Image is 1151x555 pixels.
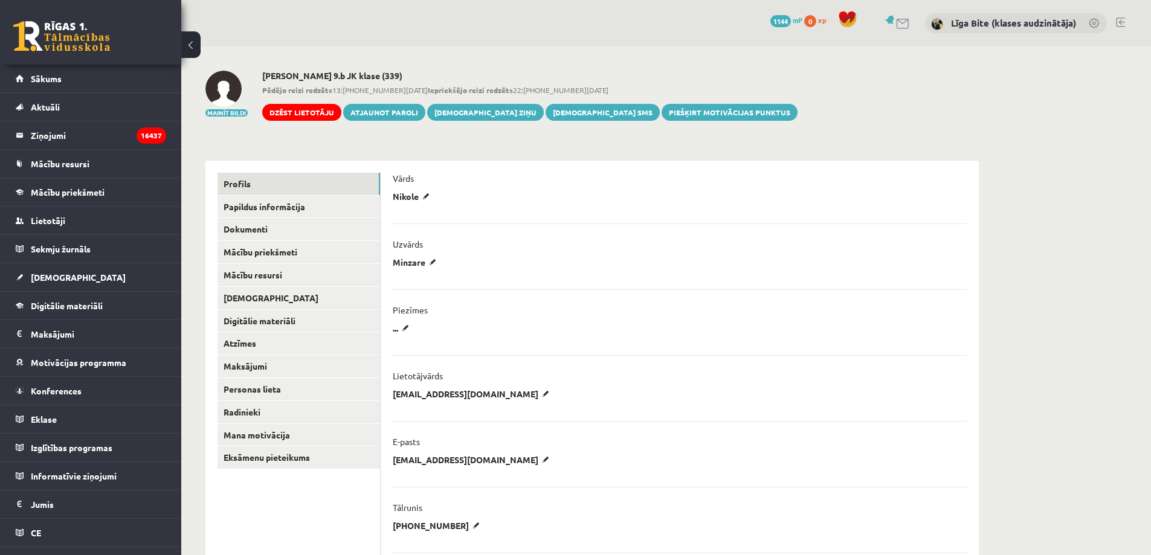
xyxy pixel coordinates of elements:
a: Digitālie materiāli [16,292,166,319]
a: Izglītības programas [16,434,166,461]
a: Līga Bite (klases audzinātāja) [951,17,1076,29]
legend: Maksājumi [31,320,166,348]
a: 0 xp [804,15,832,25]
img: Līga Bite (klases audzinātāja) [931,18,943,30]
p: Tālrunis [393,502,422,513]
span: Mācību priekšmeti [31,187,105,197]
a: Konferences [16,377,166,405]
span: Motivācijas programma [31,357,126,368]
a: Sākums [16,65,166,92]
p: E-pasts [393,436,420,447]
a: [DEMOGRAPHIC_DATA] [16,263,166,291]
a: Lietotāji [16,207,166,234]
a: Papildus informācija [218,196,380,218]
b: Iepriekšējo reizi redzēts [428,85,513,95]
b: Pēdējo reizi redzēts [262,85,332,95]
a: 1144 mP [770,15,802,25]
p: [EMAIL_ADDRESS][DOMAIN_NAME] [393,388,553,399]
span: Mācību resursi [31,158,89,169]
a: Mācību priekšmeti [218,241,380,263]
span: Izglītības programas [31,442,112,453]
span: Digitālie materiāli [31,300,103,311]
img: Nikole Minzare [205,71,242,107]
span: 13:[PHONE_NUMBER][DATE] 22:[PHONE_NUMBER][DATE] [262,85,798,95]
span: CE [31,527,41,538]
a: Mana motivācija [218,424,380,446]
span: Informatīvie ziņojumi [31,470,117,481]
span: Lietotāji [31,215,65,226]
a: Mācību resursi [218,264,380,286]
button: Mainīt bildi [205,109,248,117]
p: Minzare [393,257,440,268]
a: [DEMOGRAPHIC_DATA] [218,287,380,309]
a: Informatīvie ziņojumi [16,462,166,490]
span: 0 [804,15,816,27]
a: Mācību resursi [16,150,166,178]
p: ... [393,322,413,333]
a: Dokumenti [218,218,380,240]
h2: [PERSON_NAME] 9.b JK klase (339) [262,71,798,81]
a: Radinieki [218,401,380,423]
span: Jumis [31,499,54,510]
p: Vārds [393,173,414,184]
a: Motivācijas programma [16,348,166,376]
span: xp [818,15,826,25]
a: Maksājumi [218,355,380,377]
a: Mācību priekšmeti [16,178,166,206]
a: Maksājumi [16,320,166,348]
span: Sekmju žurnāls [31,243,91,254]
a: Eklase [16,405,166,433]
a: [DEMOGRAPHIC_DATA] ziņu [427,104,544,121]
a: Profils [218,173,380,195]
a: Dzēst lietotāju [262,104,341,121]
a: Rīgas 1. Tālmācības vidusskola [13,21,110,51]
p: Piezīmes [393,304,428,315]
span: [DEMOGRAPHIC_DATA] [31,272,126,283]
a: Atzīmes [218,332,380,354]
a: [DEMOGRAPHIC_DATA] SMS [546,104,660,121]
a: Aktuāli [16,93,166,121]
i: 16437 [137,127,166,144]
span: Sākums [31,73,62,84]
span: Aktuāli [31,101,60,112]
a: Sekmju žurnāls [16,235,166,263]
span: 1144 [770,15,791,27]
span: mP [793,15,802,25]
p: Lietotājvārds [393,370,443,381]
span: Eklase [31,414,57,425]
p: Uzvārds [393,239,423,249]
a: Eksāmenu pieteikums [218,446,380,469]
legend: Ziņojumi [31,121,166,149]
p: [EMAIL_ADDRESS][DOMAIN_NAME] [393,454,553,465]
a: Ziņojumi16437 [16,121,166,149]
a: Jumis [16,490,166,518]
a: Personas lieta [218,378,380,400]
a: CE [16,519,166,547]
span: Konferences [31,385,82,396]
a: Piešķirt motivācijas punktus [662,104,798,121]
p: [PHONE_NUMBER] [393,520,484,531]
p: Nikole [393,191,434,202]
a: Digitālie materiāli [218,310,380,332]
a: Atjaunot paroli [343,104,425,121]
